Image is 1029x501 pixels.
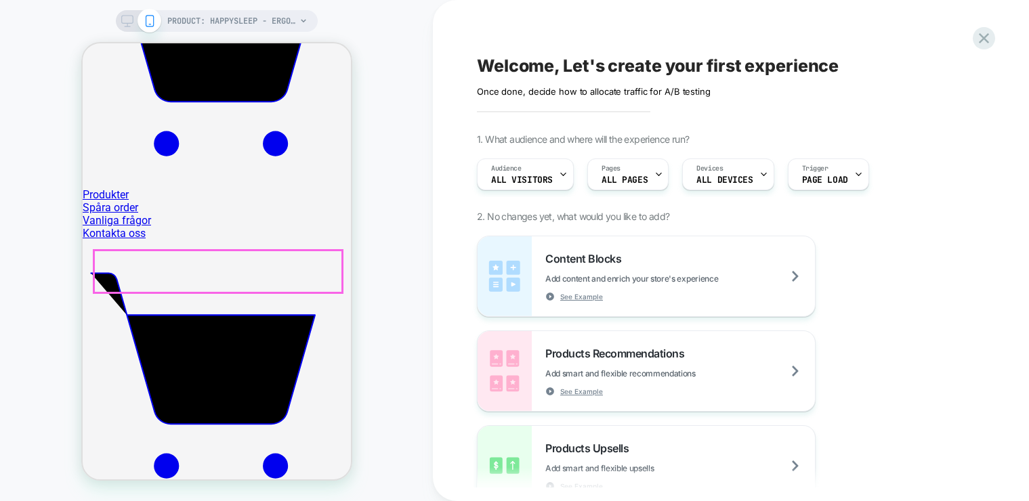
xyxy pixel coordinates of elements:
span: Add smart and flexible recommendations [545,368,763,378]
span: Products Recommendations [545,347,691,360]
span: Add content and enrich your store's experience [545,274,786,284]
span: Trigger [802,164,828,173]
span: 1. What audience and where will the experience run? [477,133,689,145]
span: ALL DEVICES [696,175,753,185]
span: Content Blocks [545,252,628,265]
span: All Visitors [491,175,553,185]
span: 2. No changes yet, what would you like to add? [477,211,669,222]
span: See Example [560,387,603,396]
span: PRODUCT: HappySleep - Ergonomisk kudde [167,10,296,32]
span: ALL PAGES [602,175,648,185]
span: See Example [560,292,603,301]
span: Devices [696,164,723,173]
span: See Example [560,481,603,491]
span: Products Upsells [545,441,635,455]
span: Page Load [802,175,848,185]
span: Audience [491,164,522,173]
span: Pages [602,164,621,173]
span: Add smart and flexible upsells [545,463,721,473]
